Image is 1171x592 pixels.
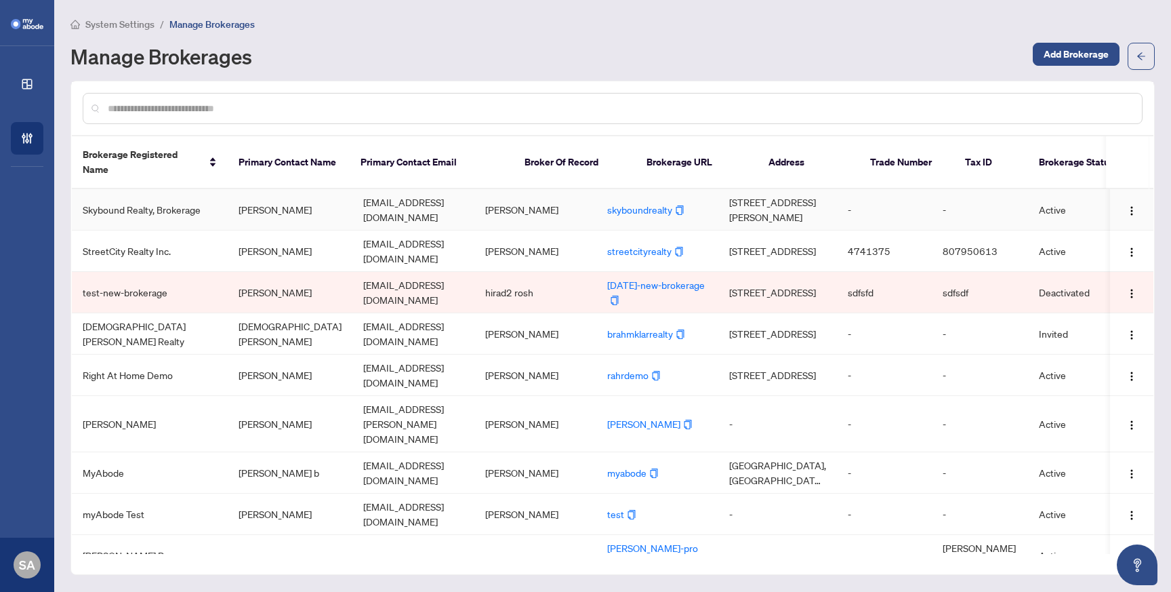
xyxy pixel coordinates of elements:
span: [STREET_ADDRESS] [729,326,826,341]
span: copy [676,330,685,339]
td: [PERSON_NAME] [228,494,352,535]
span: [GEOGRAPHIC_DATA], [GEOGRAPHIC_DATA], [GEOGRAPHIC_DATA] [729,458,826,488]
td: - [837,452,932,494]
button: Copy [651,368,661,382]
a: [PERSON_NAME]-proCopy [607,542,698,569]
button: Copy [627,507,636,521]
button: Copy [649,465,659,480]
span: SA [19,555,35,574]
span: copy [675,205,684,215]
td: - [837,313,932,355]
td: - [718,535,837,576]
span: Manage Brokerages [169,18,255,31]
td: - [228,535,352,576]
td: - [718,396,837,452]
td: [PERSON_NAME] [228,396,352,452]
img: Logo [1126,288,1137,299]
span: copy [649,469,659,478]
td: [EMAIL_ADDRESS][DOMAIN_NAME] [352,189,474,231]
a: testCopy [607,508,636,520]
td: [PERSON_NAME] Pro [932,535,1028,576]
img: Logo [1126,469,1137,479]
td: [DEMOGRAPHIC_DATA][PERSON_NAME] [228,313,352,355]
button: Open asap [1117,545,1157,585]
td: - [352,535,474,576]
span: Add Brokerage [1044,43,1109,65]
td: Active [1028,355,1130,396]
td: - [718,494,837,535]
td: 807950613 [932,231,1028,272]
td: [PERSON_NAME] [474,189,596,231]
a: [DATE]-new-brokerageCopy [607,279,705,306]
td: [PERSON_NAME] b [228,452,352,494]
img: Logo [1126,510,1137,521]
button: Logo [1121,281,1143,303]
td: [PERSON_NAME] [228,231,352,272]
img: logo [11,19,43,29]
span: home [70,20,80,29]
button: Logo [1121,413,1143,435]
td: sdfsdf [932,272,1028,313]
td: - [837,396,932,452]
td: Skybound Realty, Brokerage [72,189,228,231]
td: [PERSON_NAME] [474,313,596,355]
a: rahrdemoCopy [607,369,661,381]
span: Brokerage Registered Name [83,147,201,177]
td: - [932,355,1028,396]
th: Brokerage Status [1028,136,1130,189]
td: - [932,189,1028,231]
td: Active [1028,494,1130,535]
button: Logo [1121,323,1143,344]
th: Tax ID [954,136,1028,189]
td: [EMAIL_ADDRESS][DOMAIN_NAME] [352,494,474,535]
td: - [932,396,1028,452]
span: arrow-left [1136,52,1146,61]
td: [EMAIL_ADDRESS][DOMAIN_NAME] [352,355,474,396]
td: Active [1028,535,1130,576]
th: Address [758,136,859,189]
button: Logo [1121,199,1143,220]
td: - [932,313,1028,355]
td: sdfsfd [837,272,932,313]
td: Active [1028,189,1130,231]
td: MyAbode [72,452,228,494]
li: / [160,16,164,32]
td: [PERSON_NAME] [474,355,596,396]
td: [EMAIL_ADDRESS][DOMAIN_NAME] [352,272,474,313]
span: System Settings [85,18,155,31]
span: copy [651,371,661,380]
th: Brokerage Registered Name [72,136,228,189]
td: Active [1028,452,1130,494]
td: - [837,355,932,396]
td: 4741375 [837,231,932,272]
td: Right At Home Demo [72,355,228,396]
button: Copy [610,292,619,307]
span: copy [627,510,636,519]
button: Logo [1121,240,1143,262]
img: Logo [1126,205,1137,216]
td: test-new-brokerage [72,272,228,313]
td: [EMAIL_ADDRESS][DOMAIN_NAME] [352,231,474,272]
th: Brokerage URL [636,136,758,189]
td: - [474,535,596,576]
td: [EMAIL_ADDRESS][PERSON_NAME][DOMAIN_NAME] [352,396,474,452]
td: - [837,535,932,576]
td: Active [1028,396,1130,452]
button: Logo [1121,462,1143,484]
td: - [932,452,1028,494]
button: Logo [1121,364,1143,386]
span: [STREET_ADDRESS] [729,368,826,382]
a: myabodeCopy [607,467,659,479]
th: Primary Contact Email [350,136,514,189]
img: Logo [1126,330,1137,340]
img: Logo [1126,420,1137,431]
button: Copy [675,202,684,217]
td: - [837,494,932,535]
img: Logo [1126,247,1137,258]
button: Copy [676,326,685,341]
button: Copy [674,243,684,258]
th: Primary Contact Name [228,136,350,189]
button: Logo [1121,503,1143,525]
td: [PERSON_NAME] [228,189,352,231]
td: [PERSON_NAME] [474,452,596,494]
